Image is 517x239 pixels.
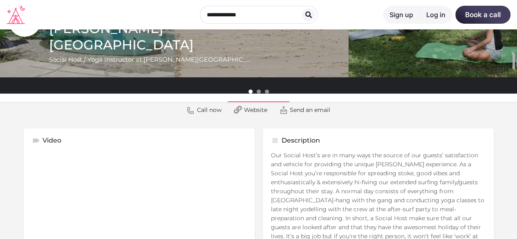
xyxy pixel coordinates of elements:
[181,102,228,118] a: Call now
[244,106,267,114] span: Website
[273,102,336,118] a: Send an email
[290,106,330,114] span: Send an email
[49,55,255,64] h2: Social Host / Yoga Instructor at [PERSON_NAME][GEOGRAPHIC_DATA] in [GEOGRAPHIC_DATA][PERSON_NAME]...
[282,136,320,145] h5: Description
[197,106,222,114] span: Call now
[43,136,61,145] h5: Video
[228,102,273,118] a: Website
[420,6,452,24] a: Log in
[383,6,420,24] a: Sign up
[455,6,510,24] a: Book a call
